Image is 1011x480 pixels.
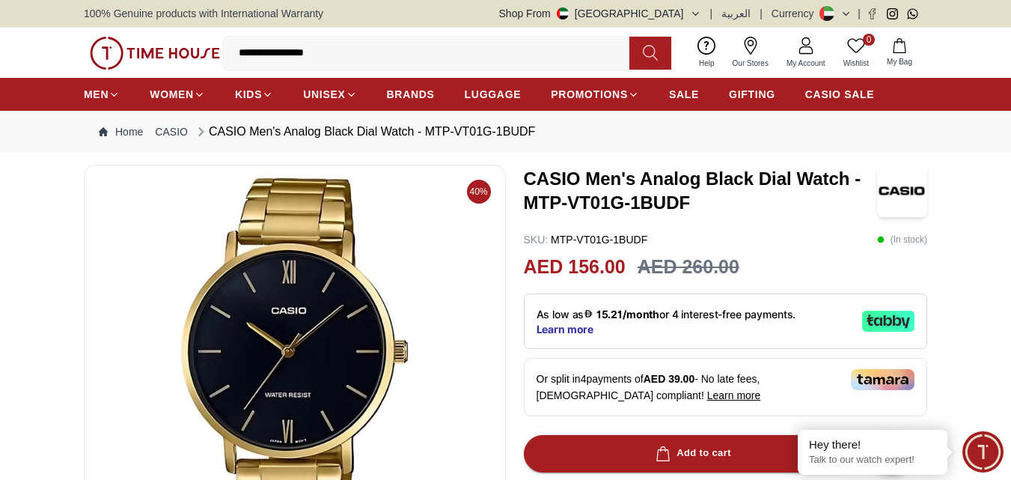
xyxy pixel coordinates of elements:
div: Hey there! [809,437,936,452]
div: Currency [772,6,820,21]
div: Add to cart [653,445,731,462]
span: 0 [863,34,875,46]
a: LUGGAGE [465,81,522,108]
h2: AED 156.00 [524,253,626,282]
span: Our Stores [727,58,775,69]
span: WOMEN [150,87,194,102]
span: | [710,6,713,21]
p: ( In stock ) [877,232,927,247]
span: 40% [467,180,491,204]
span: | [858,6,861,21]
button: Shop From[GEOGRAPHIC_DATA] [499,6,701,21]
span: My Bag [881,56,918,67]
span: PROMOTIONS [551,87,628,102]
span: GIFTING [729,87,775,102]
a: MEN [84,81,120,108]
div: CASIO Men's Analog Black Dial Watch - MTP-VT01G-1BUDF [194,123,535,141]
img: Tamara [851,369,914,390]
span: LUGGAGE [465,87,522,102]
span: | [760,6,763,21]
span: KIDS [235,87,262,102]
a: CASIO [155,124,188,139]
img: United Arab Emirates [557,7,569,19]
a: Whatsapp [907,8,918,19]
div: Chat Widget [962,431,1004,473]
button: My Bag [878,35,921,70]
p: Talk to our watch expert! [809,454,936,467]
span: MEN [84,87,109,102]
img: CASIO Men's Analog Black Dial Watch - MTP-VT01G-1BUDF [877,165,927,217]
button: Add to cart [524,435,861,473]
span: BRANDS [387,87,435,102]
a: Our Stores [724,34,778,72]
a: SALE [669,81,699,108]
a: Instagram [887,8,898,19]
button: العربية [721,6,751,21]
nav: Breadcrumb [84,111,927,153]
a: Facebook [867,8,878,19]
a: CASIO SALE [805,81,875,108]
a: Home [99,124,143,139]
div: Or split in 4 payments of - No late fees, [DEMOGRAPHIC_DATA] compliant! [524,358,928,416]
a: UNISEX [303,81,356,108]
span: My Account [781,58,831,69]
a: 0Wishlist [834,34,878,72]
span: Learn more [707,389,761,401]
span: Wishlist [837,58,875,69]
h3: CASIO Men's Analog Black Dial Watch - MTP-VT01G-1BUDF [524,167,878,215]
span: SALE [669,87,699,102]
a: WOMEN [150,81,205,108]
h3: AED 260.00 [638,253,739,282]
a: PROMOTIONS [551,81,639,108]
a: Help [690,34,724,72]
span: AED 39.00 [644,373,694,385]
a: KIDS [235,81,273,108]
img: ... [90,37,220,70]
span: UNISEX [303,87,345,102]
span: SKU : [524,234,549,246]
a: GIFTING [729,81,775,108]
span: 100% Genuine products with International Warranty [84,6,323,21]
a: BRANDS [387,81,435,108]
p: MTP-VT01G-1BUDF [524,232,648,247]
span: Help [693,58,721,69]
span: CASIO SALE [805,87,875,102]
